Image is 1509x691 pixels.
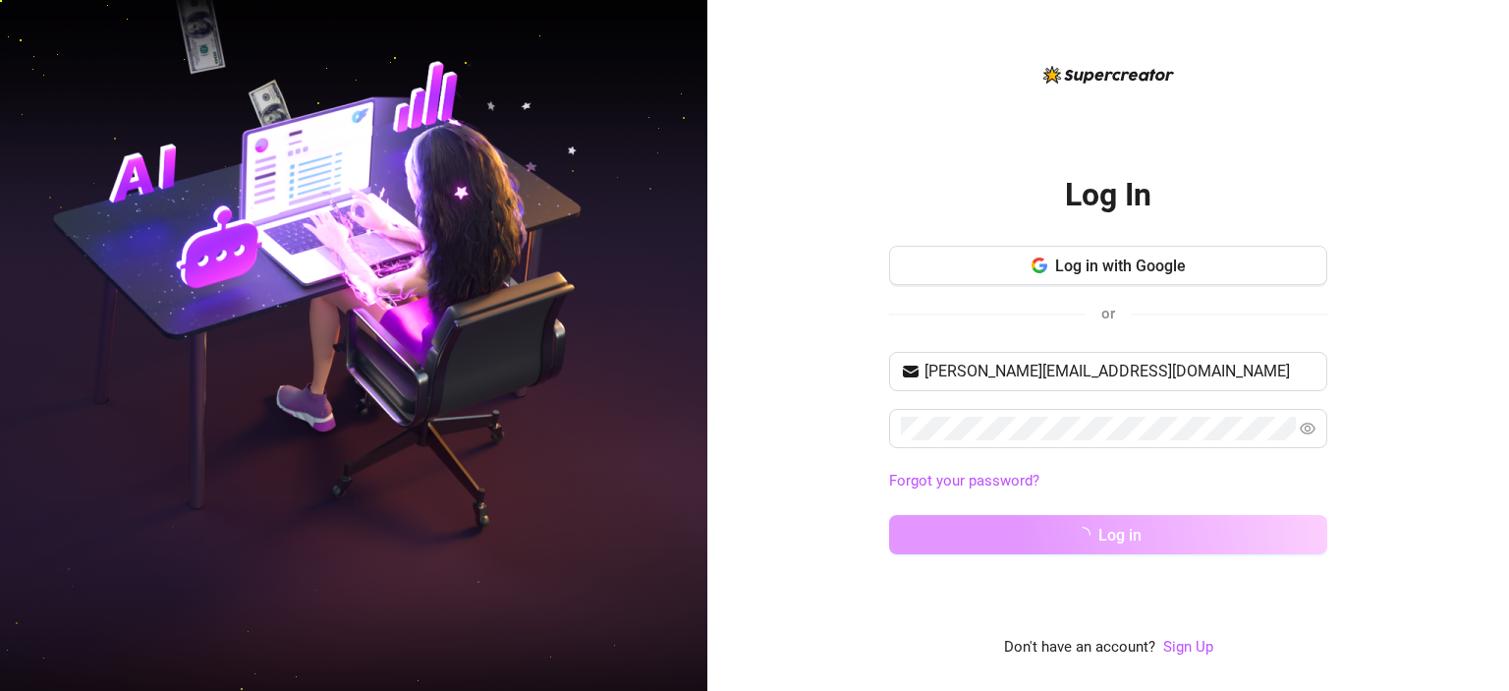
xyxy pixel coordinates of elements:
span: Log in [1098,526,1142,545]
a: Forgot your password? [889,470,1327,493]
a: Sign Up [1163,636,1213,660]
a: Forgot your password? [889,472,1039,489]
span: eye [1300,421,1315,436]
h2: Log In [1065,175,1151,215]
span: or [1101,305,1115,322]
input: Your email [924,360,1315,383]
span: Don't have an account? [1004,636,1155,660]
a: Sign Up [1163,638,1213,656]
button: Log in with Google [889,246,1327,285]
span: Log in with Google [1055,257,1186,275]
img: logo-BBDzfeDw.svg [1043,66,1174,84]
span: loading [1074,526,1091,544]
button: Log in [889,515,1327,554]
